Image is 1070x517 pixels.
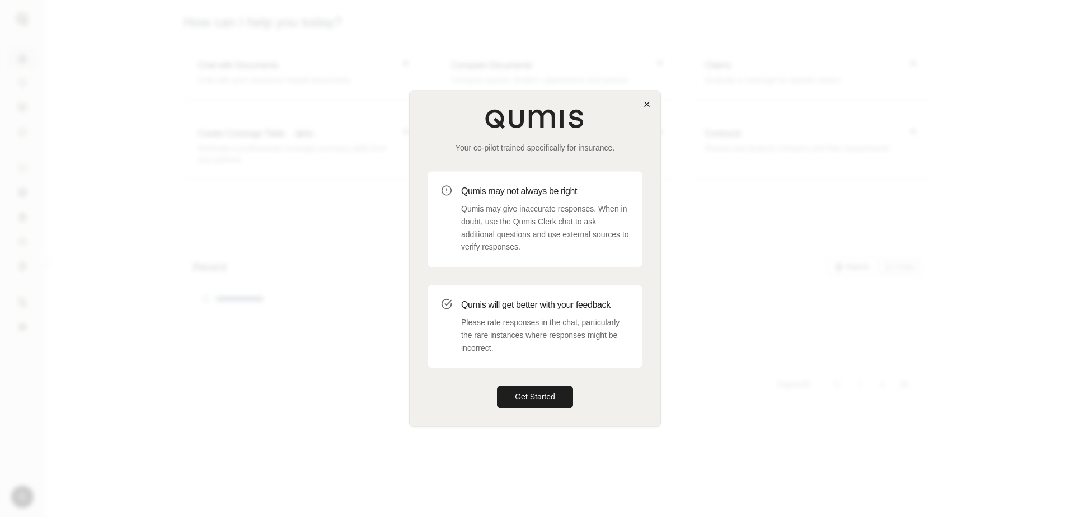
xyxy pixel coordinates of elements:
button: Get Started [497,386,573,408]
img: Qumis Logo [485,109,585,129]
p: Please rate responses in the chat, particularly the rare instances where responses might be incor... [461,316,629,354]
h3: Qumis may not always be right [461,185,629,198]
p: Your co-pilot trained specifically for insurance. [428,142,642,153]
h3: Qumis will get better with your feedback [461,298,629,312]
p: Qumis may give inaccurate responses. When in doubt, use the Qumis Clerk chat to ask additional qu... [461,203,629,253]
